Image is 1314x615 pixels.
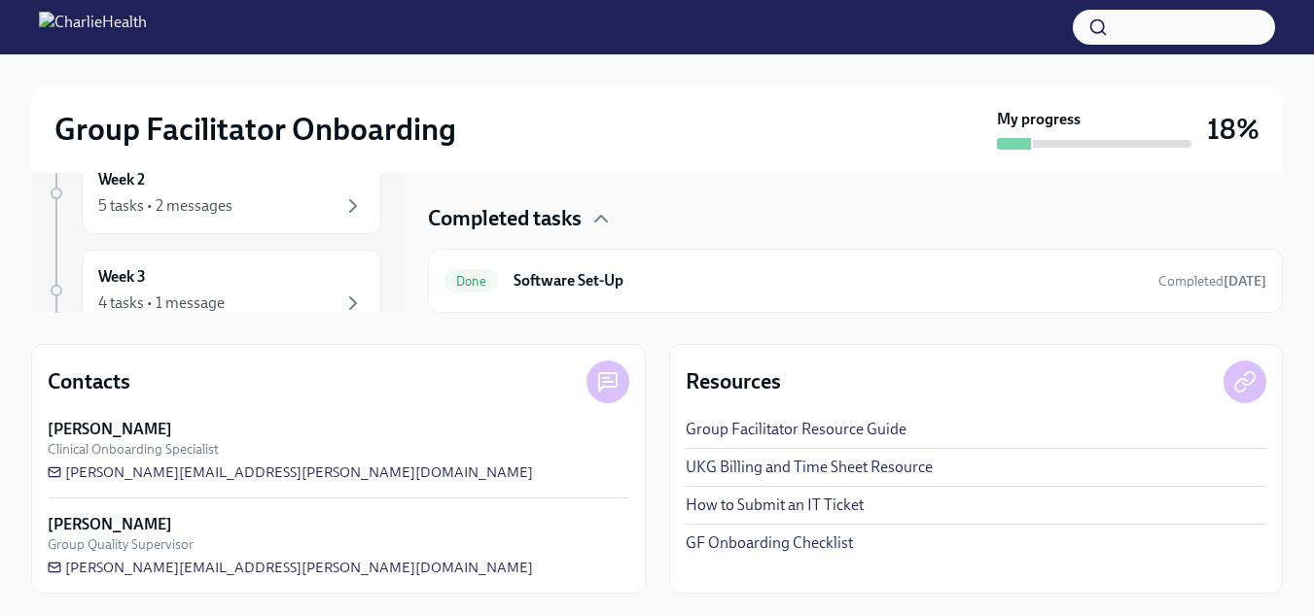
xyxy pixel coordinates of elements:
a: [PERSON_NAME][EMAIL_ADDRESS][PERSON_NAME][DOMAIN_NAME] [48,558,533,577]
a: UKG Billing and Time Sheet Resource [686,457,933,478]
h4: Contacts [48,367,130,396]
a: Week 34 tasks • 1 message [47,250,381,331]
a: How to Submit an IT Ticket [686,495,864,516]
div: Completed tasks [428,204,1283,233]
img: CharlieHealth [39,12,147,43]
h4: Resources [686,367,781,396]
span: Completed [1158,273,1266,290]
a: DoneSoftware Set-UpCompleted[DATE] [444,265,1266,296]
a: Week 25 tasks • 2 messages [47,153,381,234]
a: [PERSON_NAME][EMAIL_ADDRESS][PERSON_NAME][DOMAIN_NAME] [48,462,533,482]
strong: [PERSON_NAME] [48,419,172,440]
strong: My progress [997,109,1081,130]
a: GF Onboarding Checklist [686,532,853,554]
h2: Group Facilitator Onboarding [54,110,456,149]
strong: [DATE] [1224,273,1266,290]
span: September 19th, 2025 18:41 [1158,272,1266,290]
div: 4 tasks • 1 message [98,292,225,314]
div: 5 tasks • 2 messages [98,195,232,217]
a: Group Facilitator Resource Guide [686,419,906,440]
h6: Software Set-Up [514,270,1143,291]
span: Group Quality Supervisor [48,535,194,554]
span: Clinical Onboarding Specialist [48,440,219,459]
h4: Completed tasks [428,204,582,233]
h6: Week 2 [98,169,145,190]
h3: 18% [1207,112,1260,147]
span: Done [444,274,498,289]
h6: Week 3 [98,266,146,288]
strong: [PERSON_NAME] [48,514,172,535]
